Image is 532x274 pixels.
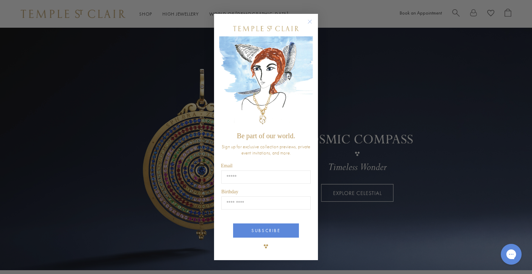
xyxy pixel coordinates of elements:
[222,143,310,156] span: Sign up for exclusive collection previews, private event invitations, and more.
[221,163,232,168] span: Email
[233,26,299,31] img: Temple St. Clair
[221,170,311,184] input: Email
[221,189,238,194] span: Birthday
[309,21,318,29] button: Close dialog
[497,241,525,267] iframe: Gorgias live chat messenger
[233,223,299,238] button: SUBSCRIBE
[259,239,273,253] img: TSC
[219,36,313,129] img: c4a9eb12-d91a-4d4a-8ee0-386386f4f338.jpeg
[237,132,295,140] span: Be part of our world.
